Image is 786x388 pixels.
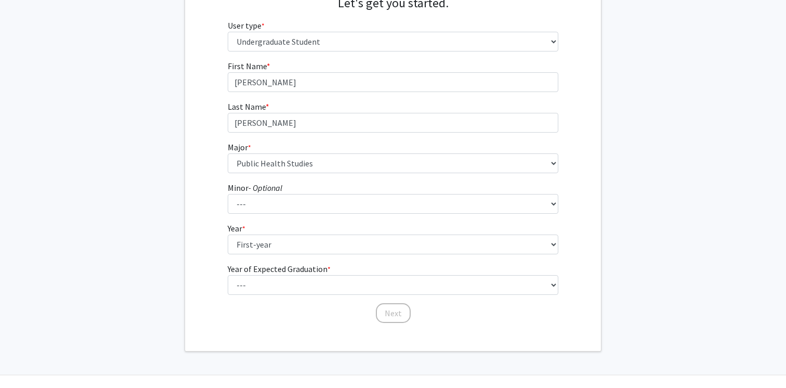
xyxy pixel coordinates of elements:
button: Next [376,303,411,323]
label: Major [228,141,251,153]
span: First Name [228,61,267,71]
label: User type [228,19,265,32]
label: Year of Expected Graduation [228,263,331,275]
label: Minor [228,182,282,194]
label: Year [228,222,245,235]
span: Last Name [228,101,266,112]
i: - Optional [248,183,282,193]
iframe: Chat [8,341,44,380]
